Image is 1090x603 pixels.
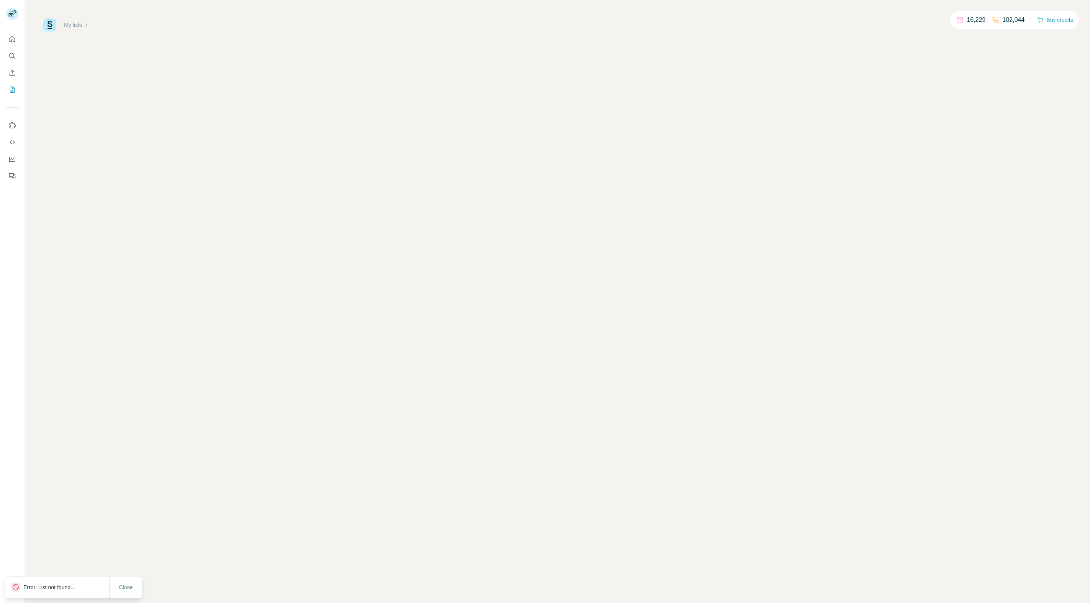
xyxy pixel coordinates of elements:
[64,22,82,28] a: My lists
[6,83,18,97] button: My lists
[86,21,87,29] li: /
[6,49,18,63] button: Search
[6,118,18,132] button: Use Surfe on LinkedIn
[6,66,18,80] button: Enrich CSV
[1003,15,1025,25] p: 102,044
[23,583,81,591] p: Error: List not found...
[967,15,986,25] p: 16,229
[1037,15,1073,25] button: Buy credits
[114,580,138,594] button: Close
[119,583,133,591] span: Close
[6,135,18,149] button: Use Surfe API
[43,18,56,31] img: Surfe Logo
[6,32,18,46] button: Quick start
[6,169,18,183] button: Feedback
[6,152,18,166] button: Dashboard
